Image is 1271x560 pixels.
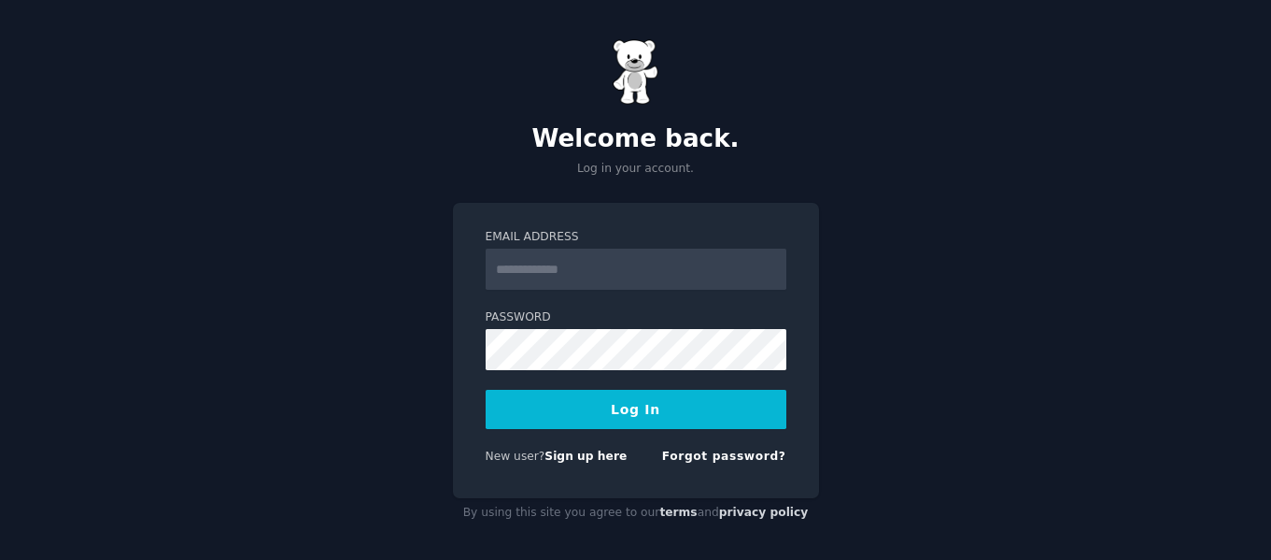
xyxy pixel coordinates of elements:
[659,506,697,519] a: terms
[453,498,819,528] div: By using this site you agree to our and
[486,390,786,429] button: Log In
[544,450,627,463] a: Sign up here
[613,39,659,105] img: Gummy Bear
[486,450,545,463] span: New user?
[662,450,786,463] a: Forgot password?
[719,506,809,519] a: privacy policy
[486,309,786,326] label: Password
[453,124,819,154] h2: Welcome back.
[486,229,786,246] label: Email Address
[453,161,819,178] p: Log in your account.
